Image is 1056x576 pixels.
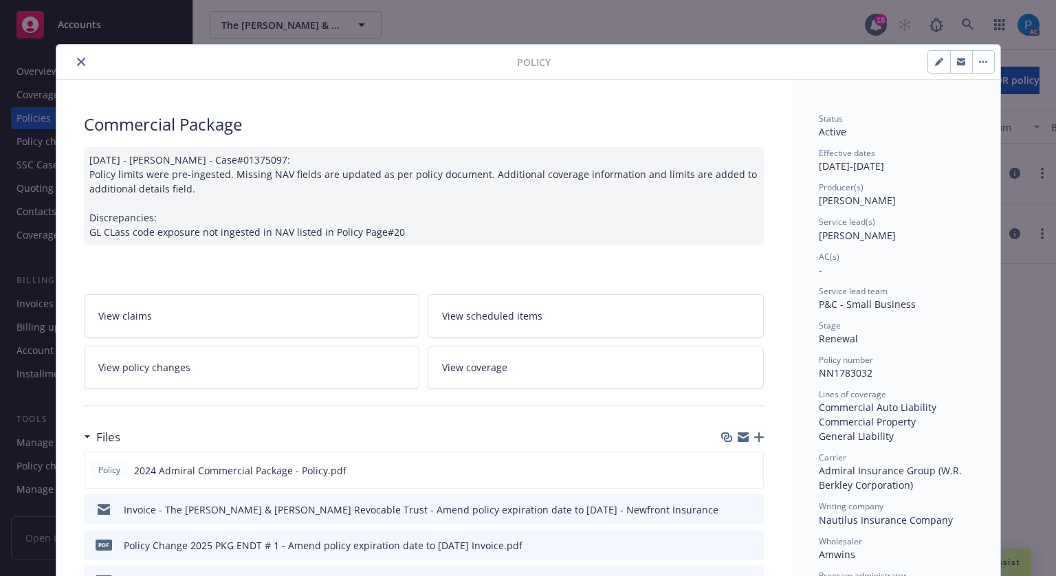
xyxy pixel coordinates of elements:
[98,360,190,375] span: View policy changes
[442,360,507,375] span: View coverage
[428,346,764,389] a: View coverage
[819,251,839,263] span: AC(s)
[724,538,735,553] button: download file
[84,294,420,337] a: View claims
[745,463,758,478] button: preview file
[819,216,875,228] span: Service lead(s)
[819,500,883,512] span: Writing company
[517,55,551,69] span: Policy
[819,298,916,311] span: P&C - Small Business
[442,309,542,323] span: View scheduled items
[819,263,822,276] span: -
[819,388,886,400] span: Lines of coverage
[124,538,522,553] div: Policy Change 2025 PKG ENDT # 1 - Amend policy expiration date to [DATE] Invoice.pdf
[819,147,973,173] div: [DATE] - [DATE]
[819,229,896,242] span: [PERSON_NAME]
[819,320,841,331] span: Stage
[819,535,862,547] span: Wholesaler
[724,502,735,517] button: download file
[98,309,152,323] span: View claims
[819,366,872,379] span: NN1783032
[84,428,120,446] div: Files
[96,428,120,446] h3: Files
[96,540,112,550] span: pdf
[819,429,973,443] div: General Liability
[819,513,953,527] span: Nautilus Insurance Company
[84,147,764,245] div: [DATE] - [PERSON_NAME] - Case#01375097: Policy limits were pre-ingested. Missing NAV fields are u...
[73,54,89,70] button: close
[819,125,846,138] span: Active
[134,463,346,478] span: 2024 Admiral Commercial Package - Policy.pdf
[819,452,846,463] span: Carrier
[819,113,843,124] span: Status
[746,538,758,553] button: preview file
[723,463,734,478] button: download file
[746,502,758,517] button: preview file
[84,346,420,389] a: View policy changes
[819,414,973,429] div: Commercial Property
[819,354,873,366] span: Policy number
[819,181,863,193] span: Producer(s)
[819,548,855,561] span: Amwins
[819,332,858,345] span: Renewal
[96,464,123,476] span: Policy
[819,147,875,159] span: Effective dates
[84,113,764,136] div: Commercial Package
[819,194,896,207] span: [PERSON_NAME]
[819,400,973,414] div: Commercial Auto Liability
[124,502,718,517] div: Invoice - The [PERSON_NAME] & [PERSON_NAME] Revocable Trust - Amend policy expiration date to [DA...
[819,464,965,491] span: Admiral Insurance Group (W.R. Berkley Corporation)
[819,285,888,297] span: Service lead team
[428,294,764,337] a: View scheduled items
